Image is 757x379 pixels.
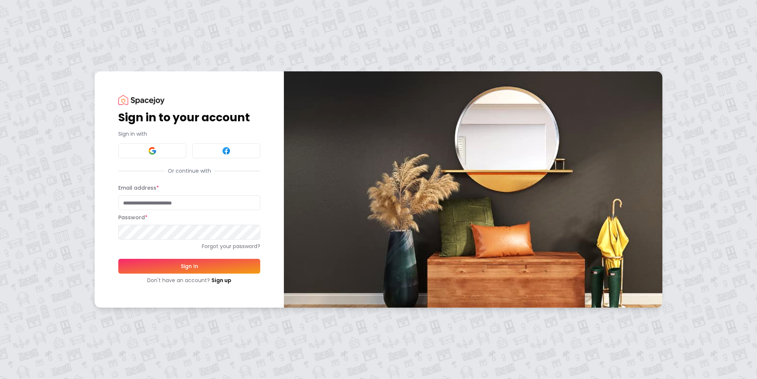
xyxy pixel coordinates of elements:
p: Sign in with [118,130,260,138]
img: Spacejoy Logo [118,95,164,105]
h1: Sign in to your account [118,111,260,124]
button: Sign In [118,259,260,274]
img: Google signin [148,146,157,155]
span: Or continue with [165,167,214,175]
label: Email address [118,184,159,192]
img: banner [284,71,662,308]
div: Don't have an account? [118,277,260,284]
a: Sign up [211,277,231,284]
a: Forgot your password? [118,243,260,250]
img: Facebook signin [222,146,231,155]
label: Password [118,214,147,221]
